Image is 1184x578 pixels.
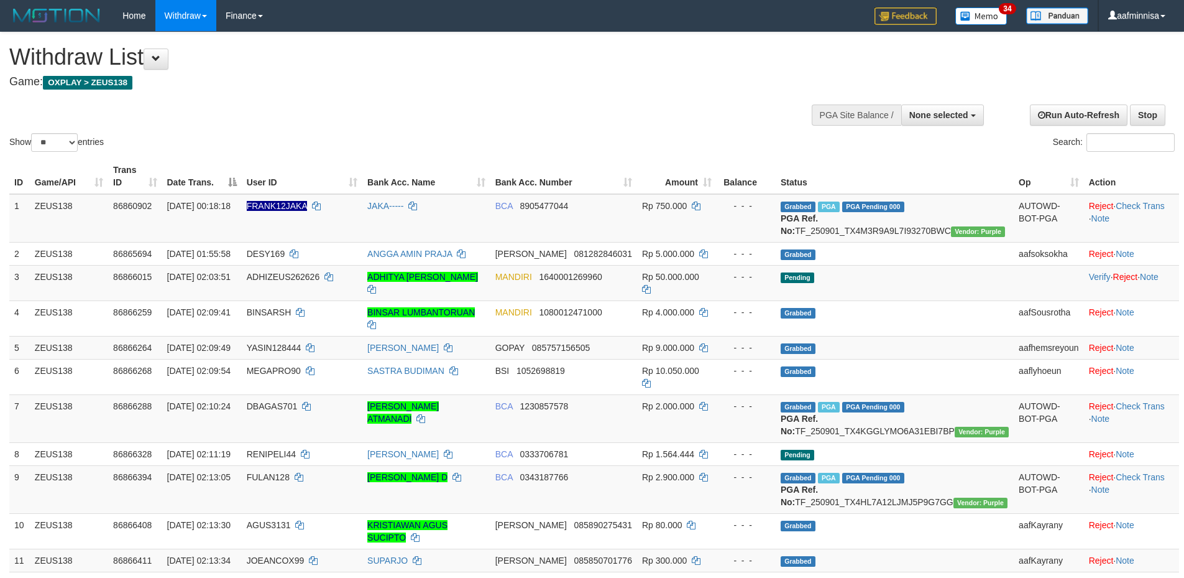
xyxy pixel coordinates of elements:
[574,249,632,259] span: Copy 081282846031 to clipboard
[781,414,818,436] b: PGA Ref. No:
[167,307,231,317] span: [DATE] 02:09:41
[113,343,152,353] span: 86866264
[812,105,901,126] div: PGA Site Balance /
[722,448,771,460] div: - - -
[30,359,108,394] td: ZEUS138
[642,472,694,482] span: Rp 2.900.000
[167,472,231,482] span: [DATE] 02:13:05
[1084,242,1179,265] td: ·
[1014,394,1084,442] td: AUTOWD-BOT-PGA
[818,202,840,212] span: Marked by aafpengsreynich
[1084,442,1179,465] td: ·
[1014,159,1084,194] th: Op: activate to sort column ascending
[722,519,771,531] div: - - -
[31,133,78,152] select: Showentries
[1089,272,1111,282] a: Verify
[1089,520,1114,530] a: Reject
[781,366,815,377] span: Grabbed
[247,520,291,530] span: AGUS3131
[781,402,815,413] span: Grabbed
[113,307,152,317] span: 86866259
[722,365,771,377] div: - - -
[30,549,108,572] td: ZEUS138
[113,449,152,459] span: 86866328
[367,401,439,424] a: [PERSON_NAME] ATMANADI
[9,336,30,359] td: 5
[1116,401,1165,411] a: Check Trans
[955,427,1009,437] span: Vendor URL: https://trx4.1velocity.biz
[247,401,298,411] span: DBAGAS701
[167,272,231,282] span: [DATE] 02:03:51
[113,366,152,376] span: 86866268
[516,366,565,376] span: Copy 1052698819 to clipboard
[574,556,632,566] span: Copy 085850701776 to clipboard
[367,307,475,317] a: BINSAR LUMBANTORUAN
[1084,159,1179,194] th: Action
[1084,336,1179,359] td: ·
[781,521,815,531] span: Grabbed
[30,265,108,301] td: ZEUS138
[1089,366,1114,376] a: Reject
[532,343,590,353] span: Copy 085757156505 to clipboard
[842,473,904,483] span: PGA Pending
[1084,301,1179,336] td: ·
[167,449,231,459] span: [DATE] 02:11:19
[1116,249,1134,259] a: Note
[1116,449,1134,459] a: Note
[642,401,694,411] span: Rp 2.000.000
[495,307,532,317] span: MANDIRI
[242,159,362,194] th: User ID: activate to sort column ascending
[1014,465,1084,513] td: AUTOWD-BOT-PGA
[642,307,694,317] span: Rp 4.000.000
[247,366,301,376] span: MEGAPRO90
[642,449,694,459] span: Rp 1.564.444
[520,401,568,411] span: Copy 1230857578 to clipboard
[1116,307,1134,317] a: Note
[539,307,602,317] span: Copy 1080012471000 to clipboard
[9,265,30,301] td: 3
[495,201,513,211] span: BCA
[1089,343,1114,353] a: Reject
[1084,394,1179,442] td: · ·
[520,201,568,211] span: Copy 8905477044 to clipboard
[162,159,242,194] th: Date Trans.: activate to sort column descending
[874,7,937,25] img: Feedback.jpg
[9,301,30,336] td: 4
[30,336,108,359] td: ZEUS138
[43,76,132,90] span: OXPLAY > ZEUS138
[951,226,1005,237] span: Vendor URL: https://trx4.1velocity.biz
[781,343,815,354] span: Grabbed
[247,249,285,259] span: DESY169
[30,394,108,442] td: ZEUS138
[1116,520,1134,530] a: Note
[9,133,104,152] label: Show entries
[722,400,771,413] div: - - -
[167,366,231,376] span: [DATE] 02:09:54
[113,556,152,566] span: 86866411
[818,402,840,413] span: Marked by aafpengsreynich
[1089,556,1114,566] a: Reject
[247,556,305,566] span: JOEANCOX99
[167,556,231,566] span: [DATE] 02:13:34
[781,473,815,483] span: Grabbed
[642,366,699,376] span: Rp 10.050.000
[818,473,840,483] span: Marked by aafpengsreynich
[1084,265,1179,301] td: · ·
[781,213,818,236] b: PGA Ref. No:
[1014,359,1084,394] td: aaflyhoeun
[367,343,439,353] a: [PERSON_NAME]
[495,343,525,353] span: GOPAY
[1014,242,1084,265] td: aafsoksokha
[776,465,1014,513] td: TF_250901_TX4HL7A12LJMJ5P9G7GG
[9,6,104,25] img: MOTION_logo.png
[722,342,771,354] div: - - -
[1014,301,1084,336] td: aafSousrotha
[955,7,1007,25] img: Button%20Memo.svg
[113,201,152,211] span: 86860902
[367,272,478,282] a: ADHITYA [PERSON_NAME]
[9,442,30,465] td: 8
[1014,549,1084,572] td: aafKayrany
[1140,272,1159,282] a: Note
[167,249,231,259] span: [DATE] 01:55:58
[247,472,290,482] span: FULAN128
